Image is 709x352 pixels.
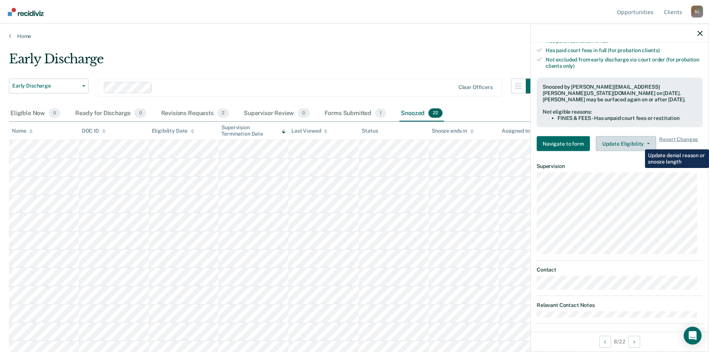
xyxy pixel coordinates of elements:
[8,8,44,16] img: Recidiviz
[12,83,79,89] span: Early Discharge
[600,38,608,44] span: full
[134,108,146,118] span: 0
[74,105,147,122] div: Ready for Discharge
[152,128,195,134] div: Eligibility Date
[323,105,388,122] div: Forms Submitted
[502,128,537,134] div: Assigned to
[543,84,697,102] div: Snoozed by [PERSON_NAME][EMAIL_ADDRESS][PERSON_NAME][US_STATE][DOMAIN_NAME] on [DATE]. [PERSON_NA...
[221,124,285,137] div: Supervision Termination Date
[49,108,60,118] span: 0
[428,108,443,118] span: 22
[596,136,656,151] button: Update Eligibility
[9,105,62,122] div: Eligible Now
[642,47,660,53] span: clients)
[659,136,698,151] span: Revert Changes
[537,163,703,169] dt: Supervision
[599,336,611,348] button: Previous Opportunity
[691,6,703,18] button: Profile dropdown button
[9,51,541,73] div: Early Discharge
[537,136,590,151] button: Navigate to form
[242,105,311,122] div: Supervisor Review
[160,105,230,122] div: Revisions Requests
[432,128,474,134] div: Snooze ends in
[217,108,229,118] span: 2
[558,115,697,121] li: FINES & FEES - Has unpaid court fees or restitution
[531,332,709,351] div: 8 / 22
[628,336,640,348] button: Next Opportunity
[291,128,328,134] div: Last Viewed
[399,105,444,122] div: Snoozed
[9,33,700,39] a: Home
[82,128,106,134] div: DOC ID
[298,108,309,118] span: 0
[546,47,703,53] div: Has paid court fees in full (for probation
[375,108,386,118] span: 1
[684,327,702,345] div: Open Intercom Messenger
[546,56,703,69] div: Not excluded from early discharge via court order (for probation clients
[362,128,378,134] div: Status
[459,84,493,91] div: Clear officers
[537,266,703,273] dt: Contact
[537,136,593,151] a: Navigate to form link
[12,128,33,134] div: Name
[691,6,703,18] div: S L
[563,63,575,69] span: only)
[543,109,697,115] div: Not eligible reasons:
[537,302,703,308] dt: Relevant Contact Notes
